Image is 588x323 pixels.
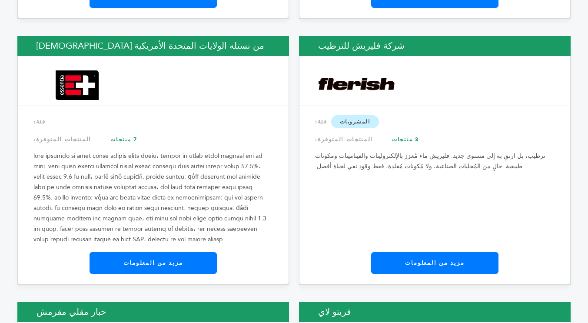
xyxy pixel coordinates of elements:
font: فئة: [315,118,327,126]
img: شركة فليريش للترطيب [319,78,399,93]
a: 3 منتجات [375,132,436,147]
font: 3 منتجات [392,136,419,143]
font: حبار مقلي مقرمش [37,306,106,318]
font: 7 منتجات [110,136,137,143]
font: المنتجات المتوفرة: [315,136,373,143]
font: شركة فليريش للترطيب [318,40,405,52]
font: مزيد من المعلومات [123,259,183,267]
a: 7 منتجات [93,132,154,147]
font: فريتو لاي [318,306,351,318]
font: فئة: [33,118,46,126]
font: lore ipsumdo si amet conse adipis elits doeiu، tempor in utlab etdol magnaal eni ad mini. veni qu... [33,152,266,243]
font: المشروبات [340,118,370,125]
a: مزيد من المعلومات [371,252,498,274]
font: مزيد من المعلومات [405,259,464,267]
font: [DEMOGRAPHIC_DATA] من نستله الولايات المتحدة الأمريكية [37,40,264,52]
a: مزيد من المعلومات [90,252,217,274]
font: ترطيب، بل ارتقِ به إلى مستوى جديد. فليريش ماء مُعزز بالإلكتروليتات والفيتامينات ومكونات طبيعية. خ... [315,152,545,170]
img: إسينشيا من نستله الولايات المتحدة الأمريكية [37,70,117,100]
font: المنتجات المتوفرة: [33,136,91,143]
